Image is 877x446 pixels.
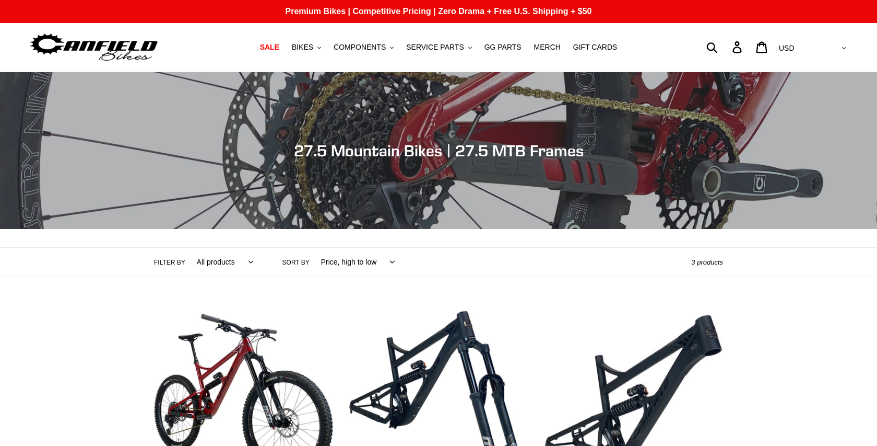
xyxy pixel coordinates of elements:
[712,36,739,59] input: Search
[255,40,285,54] a: SALE
[406,43,464,52] span: SERVICE PARTS
[154,258,185,267] label: Filter by
[328,40,399,54] button: COMPONENTS
[282,258,310,267] label: Sort by
[568,40,623,54] a: GIFT CARDS
[401,40,477,54] button: SERVICE PARTS
[292,43,313,52] span: BIKES
[29,31,159,64] img: Canfield Bikes
[529,40,566,54] a: MERCH
[691,258,723,266] span: 3 products
[294,141,584,160] span: 27.5 Mountain Bikes | 27.5 MTB Frames
[534,43,561,52] span: MERCH
[334,43,386,52] span: COMPONENTS
[573,43,618,52] span: GIFT CARDS
[479,40,527,54] a: GG PARTS
[484,43,522,52] span: GG PARTS
[287,40,326,54] button: BIKES
[260,43,279,52] span: SALE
